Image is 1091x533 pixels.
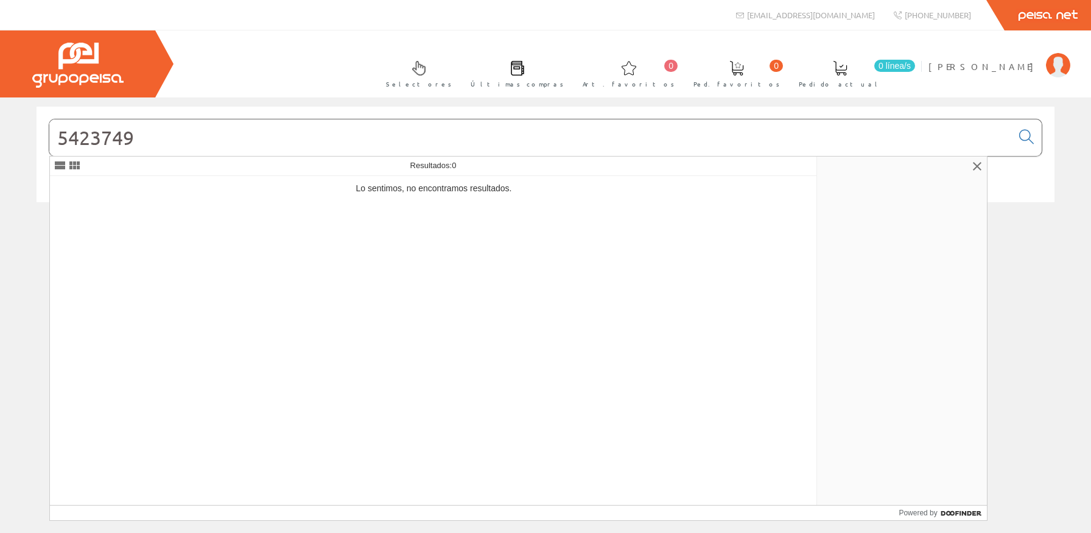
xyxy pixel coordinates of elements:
[49,119,1012,156] input: Buscar...
[32,43,124,88] img: Grupo Peisa
[664,60,678,72] span: 0
[799,78,882,90] span: Pedido actual
[928,60,1040,72] span: [PERSON_NAME]
[905,10,971,20] span: [PHONE_NUMBER]
[386,78,452,90] span: Selectores
[874,60,915,72] span: 0 línea/s
[899,506,987,520] a: Powered by
[50,177,818,201] p: Lo sentimos, no encontramos resultados.
[583,78,675,90] span: Art. favoritos
[37,217,1054,228] div: © Grupo Peisa
[693,78,780,90] span: Ped. favoritos
[374,51,458,95] a: Selectores
[452,161,456,170] span: 0
[770,60,783,72] span: 0
[899,507,937,518] span: Powered by
[471,78,564,90] span: Últimas compras
[747,10,875,20] span: [EMAIL_ADDRESS][DOMAIN_NAME]
[458,51,570,95] a: Últimas compras
[410,161,457,170] span: Resultados:
[928,51,1070,62] a: [PERSON_NAME]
